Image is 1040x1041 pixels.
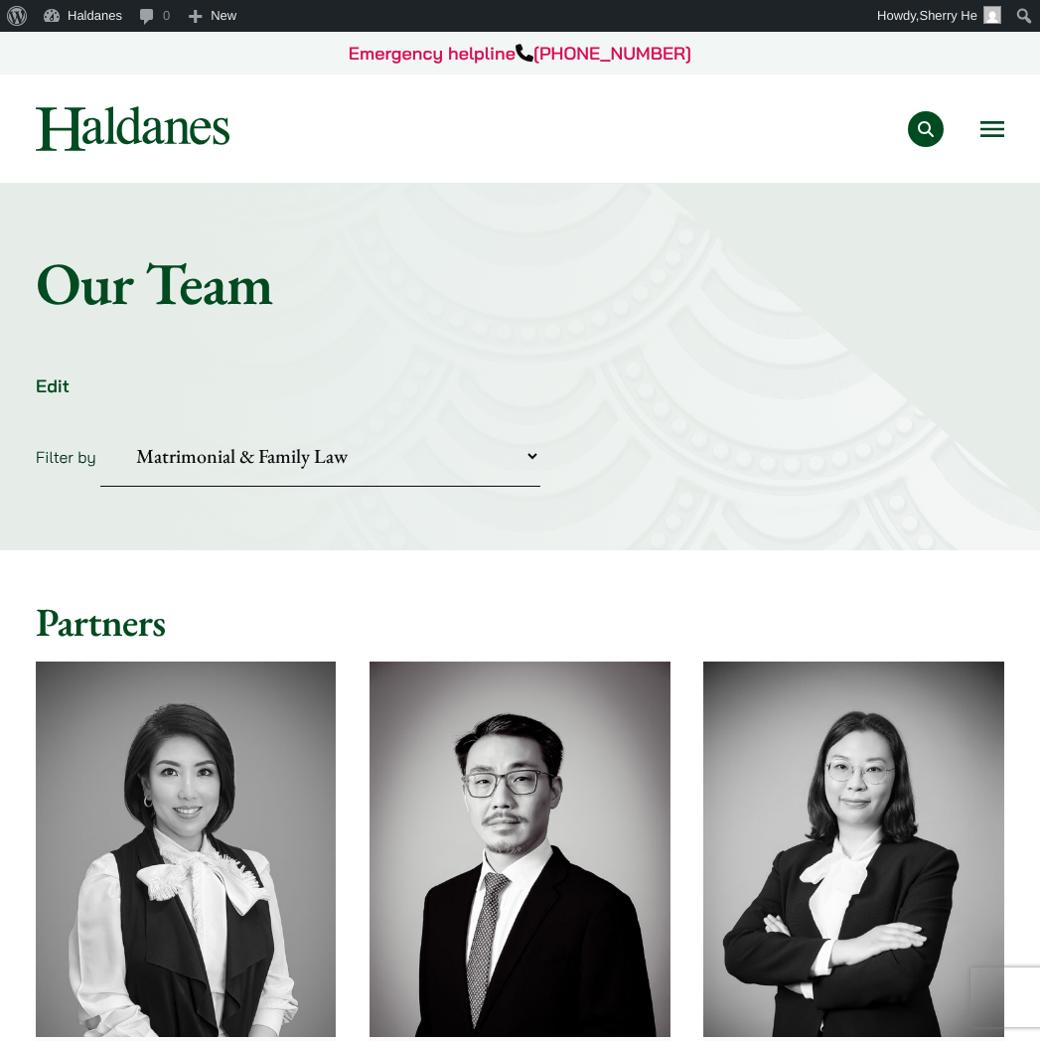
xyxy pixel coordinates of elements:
span: Sherry He [919,8,977,23]
a: Edit [36,374,70,397]
button: Search [908,111,944,147]
h1: Our Team [36,247,1004,319]
img: Logo of Haldanes [36,106,229,151]
button: Open menu [980,121,1004,137]
a: Emergency helpline[PHONE_NUMBER] [349,42,691,65]
h2: Partners [36,598,1004,646]
label: Filter by [36,447,96,467]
